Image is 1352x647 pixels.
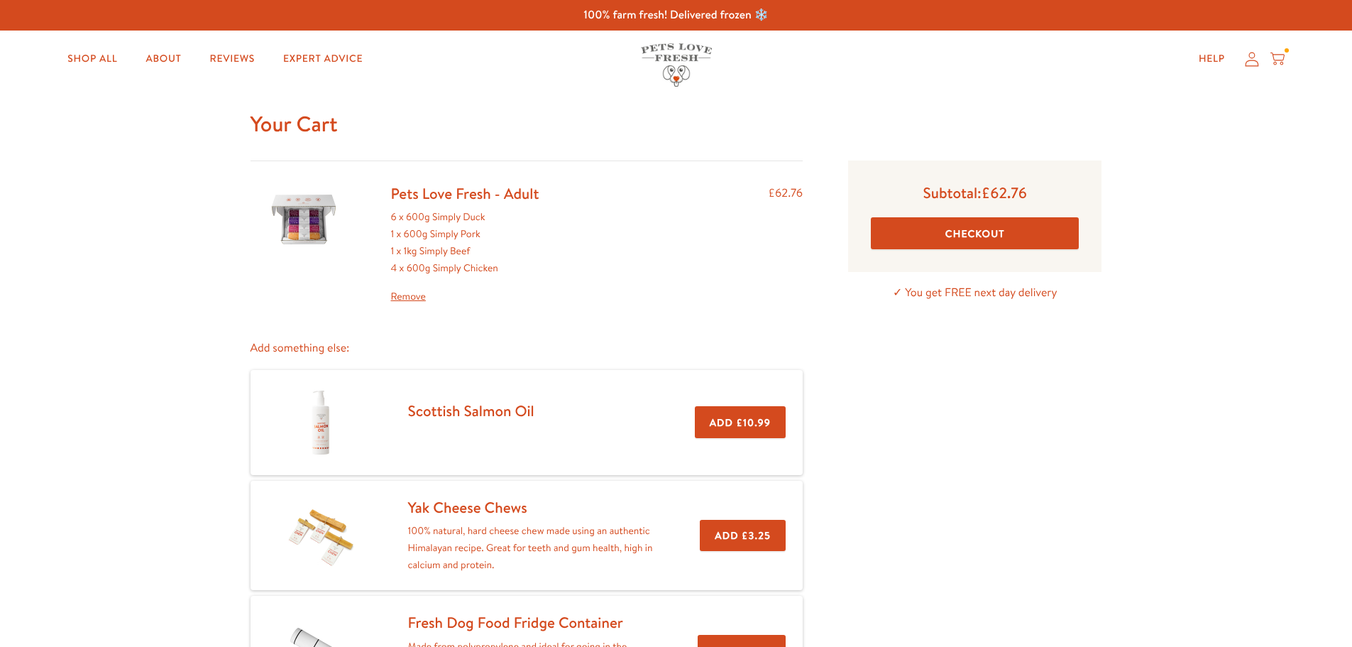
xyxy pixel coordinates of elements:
a: Yak Cheese Chews [408,497,527,518]
a: Scottish Salmon Oil [408,401,534,421]
a: Help [1187,45,1236,73]
span: £62.76 [982,183,1027,203]
a: Shop All [56,45,128,73]
a: Pets Love Fresh - Adult [391,183,539,204]
a: About [134,45,192,73]
p: Add something else: [251,339,803,358]
button: Add £10.99 [695,406,786,438]
button: Add £3.25 [700,520,786,552]
p: ✓ You get FREE next day delivery [848,283,1101,303]
div: 6 x 600g Simply Duck 1 x 600g Simply Pork 1 x 1kg Simply Beef 4 x 600g Simply Chicken [391,209,539,305]
img: Pets Love Fresh [641,43,712,87]
h1: Your Cart [251,110,1102,138]
div: £62.76 [769,184,803,305]
a: Reviews [199,45,266,73]
img: Yak Cheese Chews [285,500,356,571]
img: Scottish Salmon Oil [285,387,356,458]
a: Fresh Dog Food Fridge Container [408,612,623,633]
button: Checkout [871,217,1079,249]
p: Subtotal: [871,183,1079,202]
a: Expert Advice [272,45,374,73]
p: 100% natural, hard cheese chew made using an authentic Himalayan recipe. Great for teeth and gum ... [408,523,655,573]
a: Remove [391,288,539,305]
